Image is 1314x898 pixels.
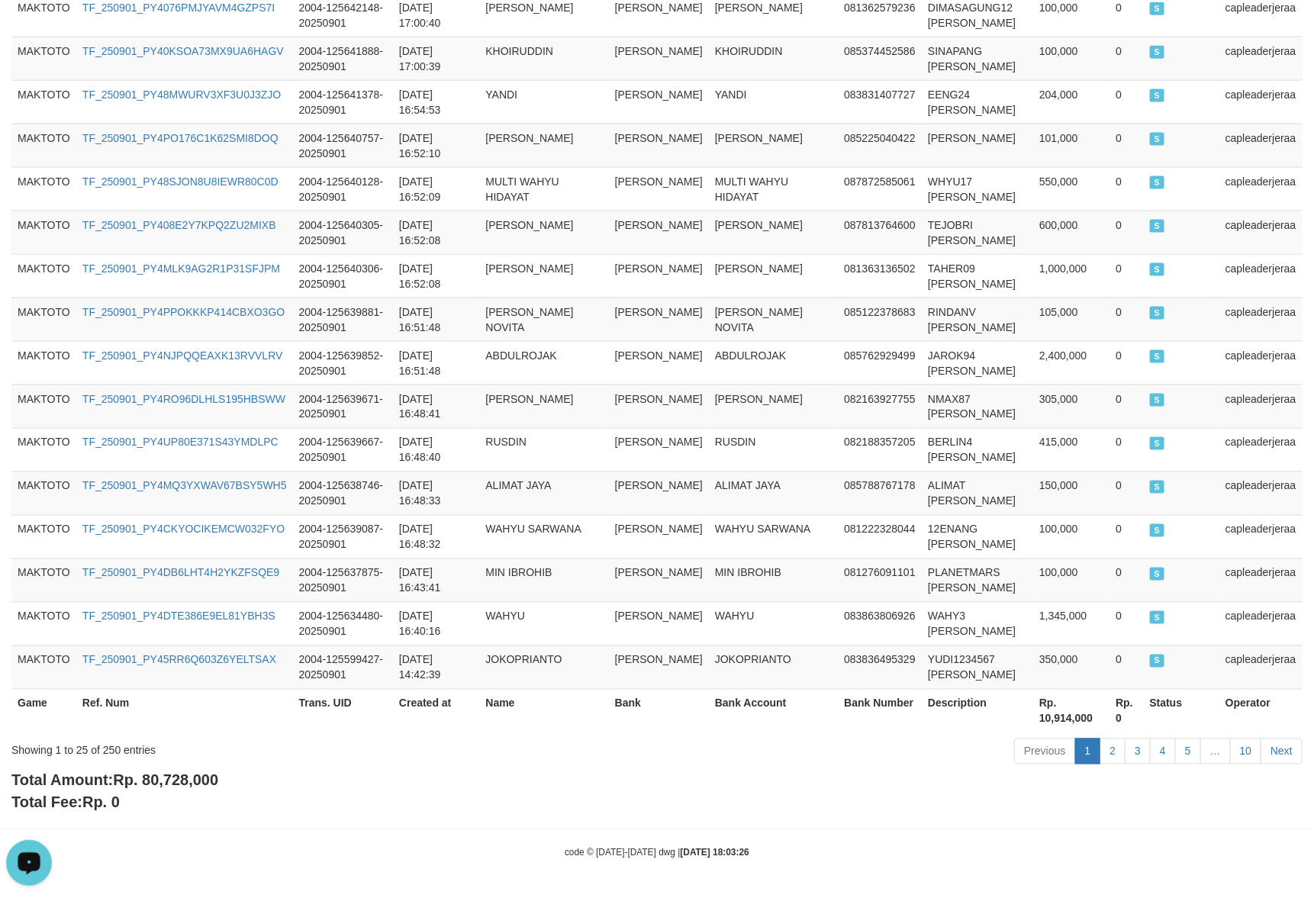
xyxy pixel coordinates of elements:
td: 2,400,000 [1033,341,1109,385]
td: capleaderjeraa [1219,37,1303,80]
td: WAHYU SARWANA [479,515,608,558]
b: Total Amount: [11,772,218,789]
td: 1,345,000 [1033,602,1109,645]
a: Previous [1014,739,1075,764]
td: MAKTOTO [11,211,76,254]
td: MAKTOTO [11,385,76,428]
td: [PERSON_NAME] NOVITA [479,298,608,341]
td: PLANETMARS [PERSON_NAME] [922,558,1033,602]
td: YANDI [709,80,838,124]
a: TF_250901_PY40KSOA73MX9UA6HAGV [82,45,284,57]
td: [PERSON_NAME] [709,385,838,428]
a: TF_250901_PY4DTE386E9EL81YBH3S [82,610,275,623]
td: 2004-125641888-20250901 [293,37,393,80]
td: 087813764600 [838,211,922,254]
td: [PERSON_NAME] [709,211,838,254]
td: 2004-125637875-20250901 [293,558,393,602]
td: MAKTOTO [11,254,76,298]
td: BERLIN4 [PERSON_NAME] [922,428,1033,472]
td: 2004-125599427-20250901 [293,645,393,689]
td: [PERSON_NAME] [479,385,608,428]
td: [PERSON_NAME] [609,254,709,298]
td: YANDI [479,80,608,124]
td: 087872585061 [838,167,922,211]
td: 2004-125639087-20250901 [293,515,393,558]
td: 083863806926 [838,602,922,645]
td: [DATE] 16:54:53 [393,80,479,124]
td: 2004-125639852-20250901 [293,341,393,385]
td: 0 [1109,472,1143,515]
td: MIN IBROHIB [709,558,838,602]
td: TAHER09 [PERSON_NAME] [922,254,1033,298]
td: MAKTOTO [11,515,76,558]
td: MAKTOTO [11,472,76,515]
td: 0 [1109,124,1143,167]
td: [PERSON_NAME] [609,602,709,645]
a: TF_250901_PY45RR6Q603Z6YELTSAX [82,654,276,666]
td: [DATE] 16:43:41 [393,558,479,602]
td: 0 [1109,37,1143,80]
td: TEJOBRI [PERSON_NAME] [922,211,1033,254]
td: JAROK94 [PERSON_NAME] [922,341,1033,385]
a: 10 [1230,739,1262,764]
td: capleaderjeraa [1219,515,1303,558]
td: 150,000 [1033,472,1109,515]
td: 0 [1109,80,1143,124]
a: 2 [1100,739,1126,764]
span: SUCCESS [1150,394,1165,407]
td: capleaderjeraa [1219,341,1303,385]
td: 081222328044 [838,515,922,558]
td: 204,000 [1033,80,1109,124]
td: KHOIRUDDIN [479,37,608,80]
th: Created at [393,689,479,732]
td: [DATE] 16:52:08 [393,254,479,298]
span: SUCCESS [1150,568,1165,581]
td: MAKTOTO [11,341,76,385]
td: 2004-125640305-20250901 [293,211,393,254]
a: TF_250901_PY48MWURV3XF3U0J3ZJO [82,89,281,101]
td: ABDULROJAK [479,341,608,385]
td: MULTI WAHYU HIDAYAT [709,167,838,211]
td: 082188357205 [838,428,922,472]
a: 3 [1125,739,1151,764]
td: 2004-125639667-20250901 [293,428,393,472]
td: capleaderjeraa [1219,298,1303,341]
td: 2004-125640128-20250901 [293,167,393,211]
td: 0 [1109,211,1143,254]
td: [PERSON_NAME] [609,428,709,472]
th: Trans. UID [293,689,393,732]
td: [DATE] 16:52:08 [393,211,479,254]
td: 085788767178 [838,472,922,515]
span: SUCCESS [1150,350,1165,363]
td: 100,000 [1033,558,1109,602]
td: 2004-125641378-20250901 [293,80,393,124]
td: 0 [1109,254,1143,298]
td: WAHY3 [PERSON_NAME] [922,602,1033,645]
td: 101,000 [1033,124,1109,167]
td: EENG24 [PERSON_NAME] [922,80,1033,124]
td: KHOIRUDDIN [709,37,838,80]
td: ALIMAT JAYA [479,472,608,515]
td: MAKTOTO [11,602,76,645]
td: 100,000 [1033,37,1109,80]
a: TF_250901_PY4RO96DLHLS195HBSWW [82,393,285,405]
th: Operator [1219,689,1303,732]
td: [PERSON_NAME] [709,254,838,298]
td: WAHYU SARWANA [709,515,838,558]
td: 081276091101 [838,558,922,602]
td: 0 [1109,385,1143,428]
th: Bank Number [838,689,922,732]
td: YUDI1234567 [PERSON_NAME] [922,645,1033,689]
td: RINDANV [PERSON_NAME] [922,298,1033,341]
td: [PERSON_NAME] [609,37,709,80]
th: Description [922,689,1033,732]
td: capleaderjeraa [1219,385,1303,428]
td: 0 [1109,428,1143,472]
td: [DATE] 16:51:48 [393,298,479,341]
td: 082163927755 [838,385,922,428]
td: 550,000 [1033,167,1109,211]
td: 2004-125634480-20250901 [293,602,393,645]
td: 0 [1109,167,1143,211]
td: 0 [1109,341,1143,385]
span: SUCCESS [1150,524,1165,537]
